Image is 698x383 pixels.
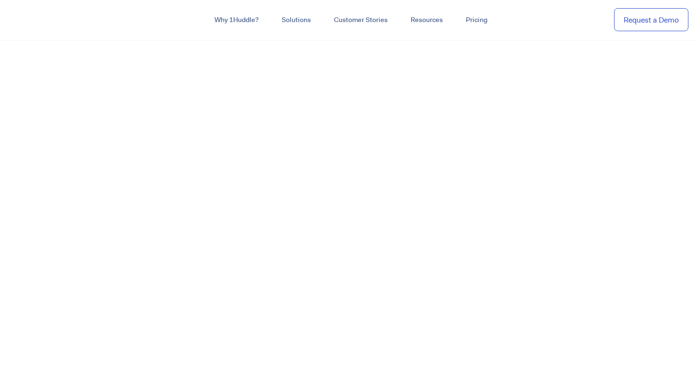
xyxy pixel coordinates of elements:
a: Solutions [270,12,322,29]
a: Resources [399,12,454,29]
img: ... [10,11,78,29]
a: Customer Stories [322,12,399,29]
a: Why 1Huddle? [203,12,270,29]
a: Pricing [454,12,499,29]
a: Request a Demo [614,8,688,32]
